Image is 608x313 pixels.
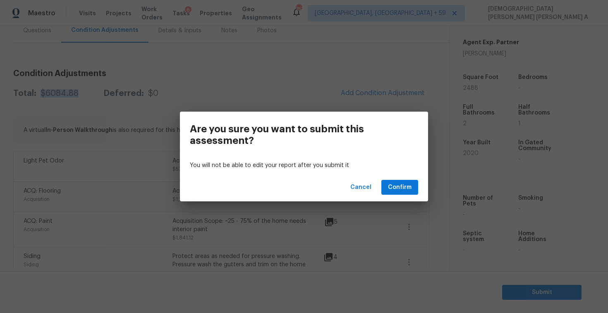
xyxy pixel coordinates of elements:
span: Confirm [388,182,412,193]
button: Cancel [347,180,375,195]
p: You will not be able to edit your report after you submit it [190,161,418,170]
button: Confirm [381,180,418,195]
span: Cancel [350,182,371,193]
h3: Are you sure you want to submit this assessment? [190,123,381,146]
